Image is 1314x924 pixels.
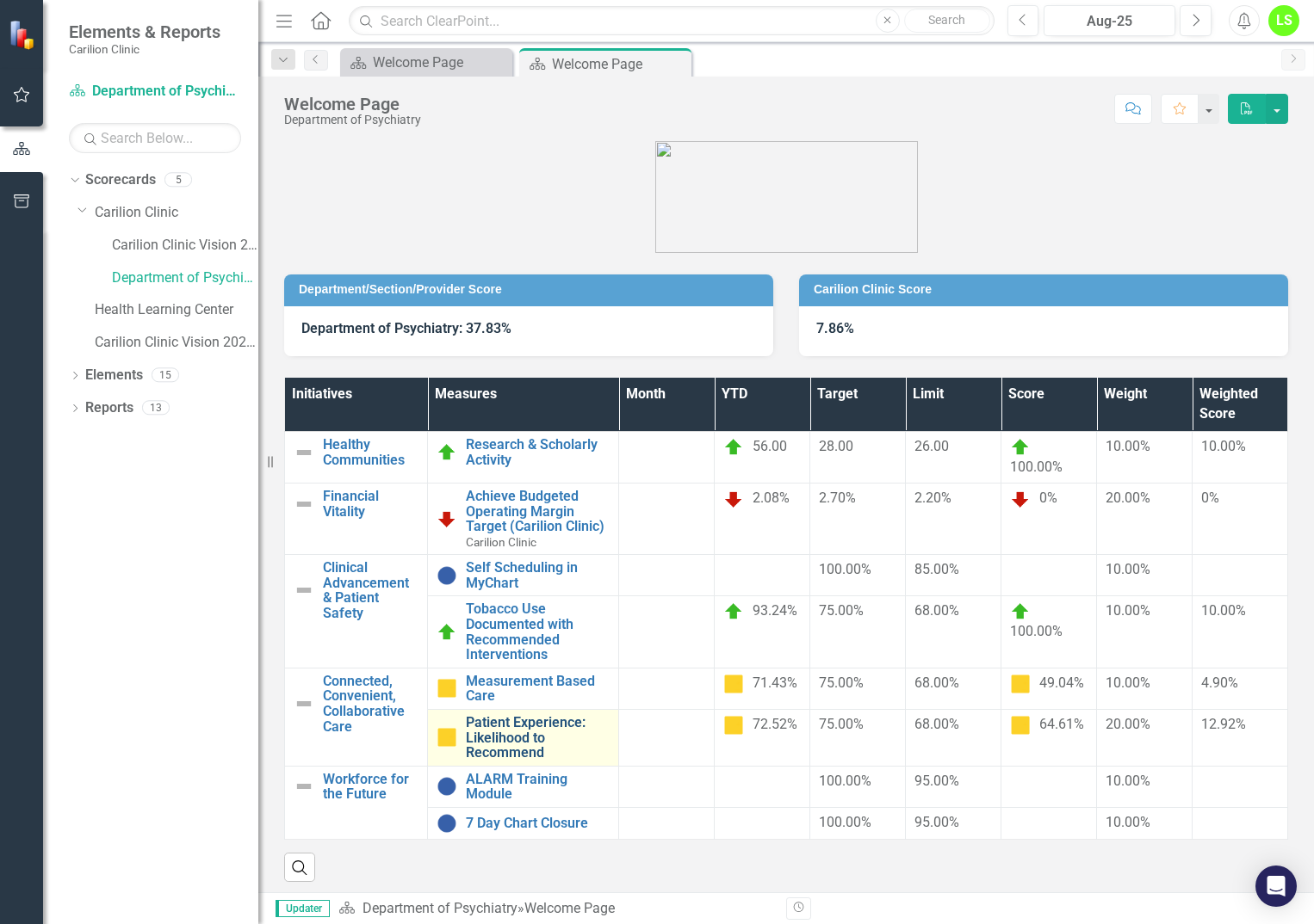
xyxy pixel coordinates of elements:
div: Aug-25 [1050,11,1169,32]
a: Tobacco Use Documented with Recommended Interventions [466,601,610,662]
img: On Target [437,622,457,643]
img: Caution [1010,715,1031,736]
span: 2.20% [914,490,951,506]
h3: Department/Section/Provider Score [299,283,765,296]
span: 10.00% [1106,675,1150,691]
span: 100.00% [819,814,871,830]
img: Not Defined [294,776,314,797]
td: Double-Click to Edit Right Click for Context Menu [285,668,428,766]
a: Scorecards [85,170,156,190]
span: Elements & Reports [69,22,220,42]
button: Search [904,9,990,33]
span: 75.00% [819,602,864,619]
span: 10.00% [1106,561,1150,577]
span: 68.00% [914,675,959,691]
a: Healthy Communities [323,437,418,467]
img: On Target [723,437,744,458]
img: Below Plan [437,508,457,529]
span: Carilion Clinic [466,535,536,549]
span: 20.00% [1106,716,1150,732]
td: Double-Click to Edit Right Click for Context Menu [428,596,619,668]
td: Double-Click to Edit Right Click for Context Menu [428,483,619,554]
strong: Department of Psychiatry: 37.83% [301,320,511,336]
td: Double-Click to Edit Right Click for Context Menu [428,432,619,484]
span: 0% [1201,490,1219,506]
div: » [338,899,773,919]
input: Search Below... [69,123,241,153]
input: Search ClearPoint... [349,6,994,36]
td: Double-Click to Edit Right Click for Context Menu [285,766,428,839]
span: 10.00% [1201,602,1246,619]
span: 20.00% [1106,490,1150,506]
span: 75.00% [819,716,864,732]
td: Double-Click to Edit Right Click for Context Menu [428,808,619,840]
img: Not Defined [294,494,314,514]
img: On Target [723,601,744,622]
img: No Information [437,813,457,834]
td: Double-Click to Edit Right Click for Context Menu [428,766,619,807]
img: Below Plan [1010,489,1031,509]
div: Welcome Page [552,53,687,75]
div: Welcome Page [524,900,615,916]
td: Double-Click to Edit Right Click for Context Menu [285,555,428,668]
span: 68.00% [914,602,959,619]
small: Carilion Clinic [69,42,220,56]
h3: Carilion Clinic Score [814,283,1280,296]
img: Caution [437,678,457,699]
span: Search [928,13,965,27]
span: 72.52% [753,716,797,732]
button: Aug-25 [1044,5,1175,36]
div: Department of Psychiatry [284,114,421,126]
a: Department of Psychiatry [112,268,258,288]
span: 95.00% [914,814,959,830]
span: 26.00 [914,438,949,454]
a: Department of Psychiatry [69,82,241,102]
span: 12.92% [1201,716,1246,732]
span: 10.00% [1106,438,1150,454]
span: 93.24% [753,603,797,619]
a: Financial Vitality [323,489,418,519]
strong: 7.86% [816,320,854,336]
span: 10.00% [1106,814,1150,830]
span: 85.00% [914,561,959,577]
span: 56.00 [753,438,787,454]
img: No Information [437,565,457,586]
div: 5 [164,173,192,188]
span: 4.90% [1201,675,1238,691]
img: carilion%20clinic%20logo%202.0.png [655,141,918,253]
span: 10.00% [1106,773,1150,789]
img: Caution [723,674,744,694]
img: Not Defined [294,580,314,601]
a: Reports [85,398,133,418]
div: Open Intercom Messenger [1255,865,1297,907]
a: Elements [85,366,143,385]
a: Connected, Convenient, Collaborative Care [323,674,418,734]
span: 100.00% [1010,623,1063,639]
span: 71.43% [753,675,797,691]
td: Double-Click to Edit Right Click for Context Menu [285,432,428,484]
img: Below Plan [723,489,744,509]
td: Double-Click to Edit Right Click for Context Menu [428,710,619,767]
a: Carilion Clinic [95,203,258,223]
span: 100.00% [819,561,871,577]
a: Achieve Budgeted Operating Margin Target (Carilion Clinic) [466,489,610,534]
button: LS [1268,5,1299,36]
a: Carilion Clinic Vision 2025 (Full Version) [95,333,258,353]
td: Double-Click to Edit Right Click for Context Menu [285,483,428,554]
img: Not Defined [294,693,314,714]
span: 95.00% [914,773,959,789]
a: Measurement Based Care [466,674,610,704]
td: Double-Click to Edit Right Click for Context Menu [428,555,619,596]
a: Patient Experience: Likelihood to Recommend [466,715,610,761]
span: Updater [276,900,330,917]
a: Department of Psychiatry [363,900,518,916]
span: 0% [1039,490,1057,506]
img: Not Defined [294,442,314,463]
img: ClearPoint Strategy [9,20,39,50]
a: Carilion Clinic Vision 2025 Scorecard [112,236,258,256]
span: 100.00% [819,773,871,789]
span: 2.08% [753,490,790,506]
img: No Information [437,776,457,797]
img: Caution [1010,674,1031,694]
